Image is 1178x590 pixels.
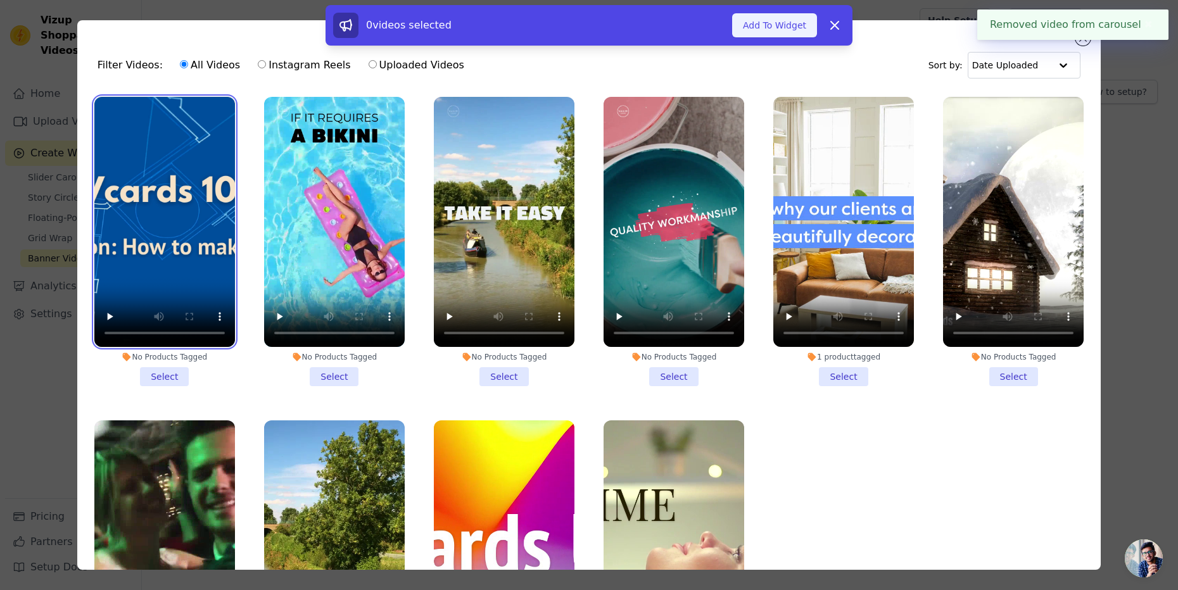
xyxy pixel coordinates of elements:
button: Add To Widget [732,13,817,37]
div: No Products Tagged [264,352,405,362]
button: Close [1141,17,1156,32]
span: 0 videos selected [366,19,452,31]
div: No Products Tagged [434,352,574,362]
div: Open chat [1125,539,1163,577]
label: All Videos [179,57,241,73]
div: Removed video from carousel [977,9,1168,40]
label: Instagram Reels [257,57,351,73]
div: Sort by: [928,52,1081,78]
div: No Products Tagged [94,352,235,362]
div: No Products Tagged [943,352,1084,362]
div: No Products Tagged [604,352,744,362]
label: Uploaded Videos [368,57,465,73]
div: 1 product tagged [773,352,914,362]
div: Filter Videos: [98,51,471,80]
